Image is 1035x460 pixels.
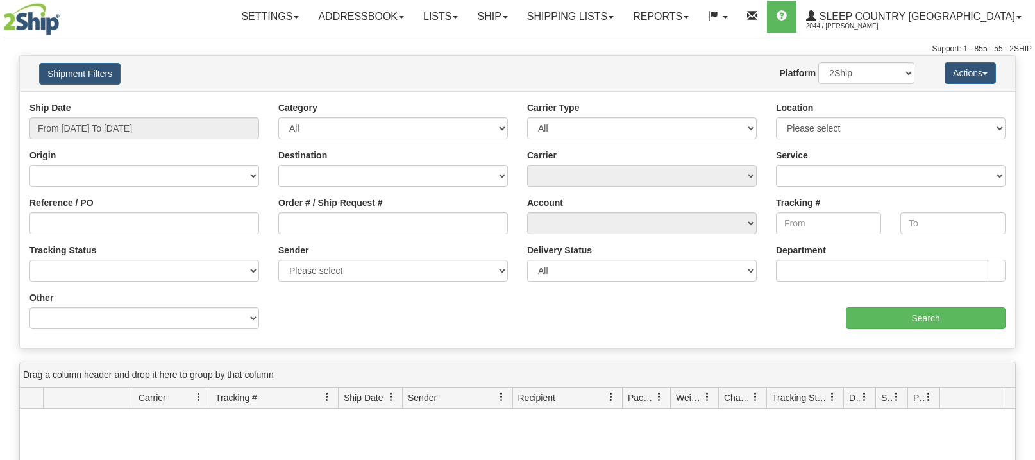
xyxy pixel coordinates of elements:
a: Tracking # filter column settings [316,386,338,408]
label: Reference / PO [29,196,94,209]
span: Ship Date [344,391,383,404]
span: Tracking # [215,391,257,404]
span: Carrier [139,391,166,404]
img: logo2044.jpg [3,3,60,35]
a: Weight filter column settings [696,386,718,408]
a: Tracking Status filter column settings [821,386,843,408]
span: Tracking Status [772,391,828,404]
label: Sender [278,244,308,257]
label: Origin [29,149,56,162]
a: Pickup Status filter column settings [918,386,939,408]
a: Settings [231,1,308,33]
label: Location [776,101,813,114]
label: Account [527,196,563,209]
a: Ship Date filter column settings [380,386,402,408]
a: Reports [623,1,698,33]
label: Category [278,101,317,114]
label: Department [776,244,826,257]
button: Actions [945,62,996,84]
a: Sleep Country [GEOGRAPHIC_DATA] 2044 / [PERSON_NAME] [796,1,1031,33]
label: Other [29,291,53,304]
a: Ship [467,1,517,33]
span: 2044 / [PERSON_NAME] [806,20,902,33]
a: Lists [414,1,467,33]
label: Ship Date [29,101,71,114]
button: Shipment Filters [39,63,121,85]
a: Shipment Issues filter column settings [886,386,907,408]
iframe: chat widget [1006,164,1034,295]
span: Charge [724,391,751,404]
label: Order # / Ship Request # [278,196,383,209]
label: Tracking Status [29,244,96,257]
span: Packages [628,391,655,404]
div: Support: 1 - 855 - 55 - 2SHIP [3,44,1032,55]
input: To [900,212,1006,234]
a: Charge filter column settings [745,386,766,408]
label: Destination [278,149,327,162]
a: Delivery Status filter column settings [854,386,875,408]
a: Carrier filter column settings [188,386,210,408]
span: Pickup Status [913,391,924,404]
span: Delivery Status [849,391,860,404]
a: Packages filter column settings [648,386,670,408]
label: Carrier Type [527,101,579,114]
input: From [776,212,881,234]
span: Shipment Issues [881,391,892,404]
span: Sleep Country [GEOGRAPHIC_DATA] [816,11,1015,22]
a: Shipping lists [517,1,623,33]
span: Sender [408,391,437,404]
label: Carrier [527,149,557,162]
a: Recipient filter column settings [600,386,622,408]
div: grid grouping header [20,362,1015,388]
label: Platform [779,67,816,80]
label: Service [776,149,808,162]
a: Sender filter column settings [491,386,512,408]
span: Weight [676,391,703,404]
label: Tracking # [776,196,820,209]
input: Search [846,307,1006,329]
span: Recipient [518,391,555,404]
label: Delivery Status [527,244,592,257]
a: Addressbook [308,1,414,33]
